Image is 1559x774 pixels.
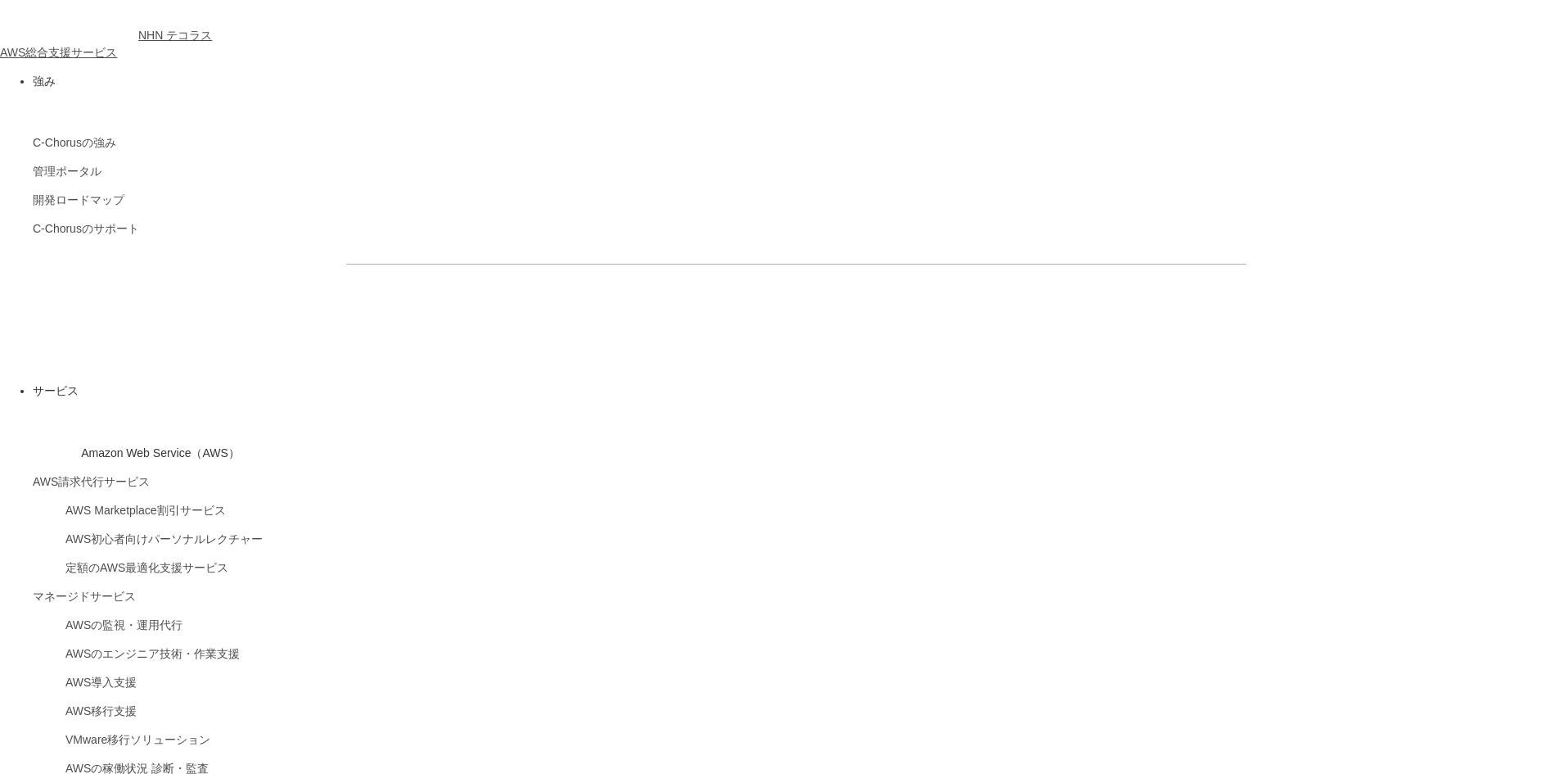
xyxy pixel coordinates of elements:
a: 開発ロードマップ [33,193,124,206]
a: AWS初心者向けパーソナルレクチャー [65,532,263,545]
a: 資料を請求する [526,291,788,330]
a: 定額のAWS最適化支援サービス [65,561,228,574]
a: AWSのエンジニア技術・作業支援 [65,647,240,660]
a: AWS移行支援 [65,704,137,717]
span: Amazon Web Service（AWS） [81,446,240,459]
p: サービス [33,382,1559,400]
a: マネージドサービス [33,590,136,603]
a: AWSの監視・運用代行 [65,618,182,631]
img: Amazon Web Service（AWS） [33,411,79,457]
a: AWS導入支援 [65,676,137,689]
a: 管理ポータル [33,165,101,178]
a: C-Chorusの強み [33,136,116,149]
a: まずは相談する [804,291,1066,330]
a: AWS Marketplace割引サービス [65,504,226,517]
a: C-Chorusのサポート [33,222,139,235]
a: VMware移行ソリューション [65,733,210,746]
p: 強み [33,73,1559,90]
a: AWS請求代行サービス [33,475,150,488]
